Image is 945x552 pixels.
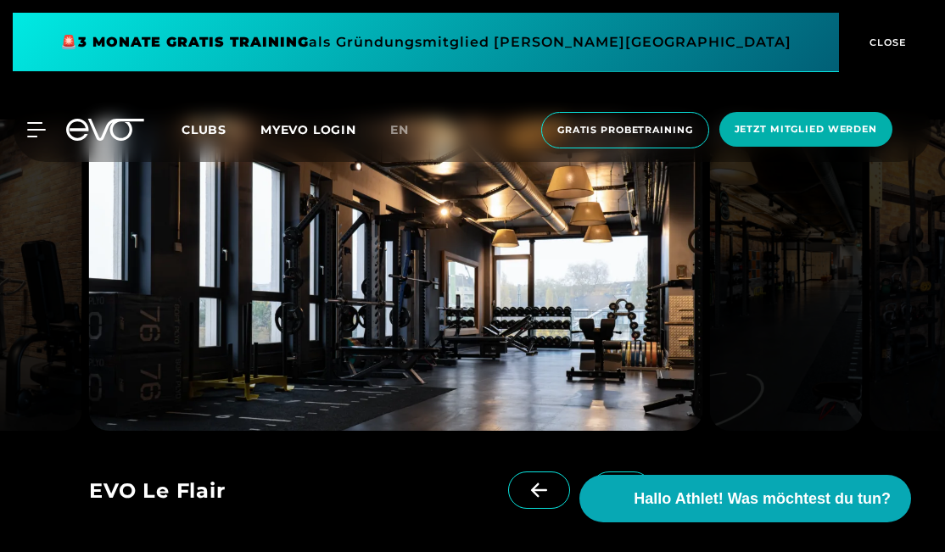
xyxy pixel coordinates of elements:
[579,475,911,522] button: Hallo Athlet! Was möchtest du tun?
[182,121,260,137] a: Clubs
[865,35,907,50] span: CLOSE
[536,112,714,148] a: Gratis Probetraining
[839,13,932,72] button: CLOSE
[390,120,429,140] a: en
[735,122,877,137] span: Jetzt Mitglied werden
[260,122,356,137] a: MYEVO LOGIN
[390,122,409,137] span: en
[714,112,897,148] a: Jetzt Mitglied werden
[634,488,891,510] span: Hallo Athlet! Was möchtest du tun?
[709,120,863,431] img: evofitness
[89,120,702,431] img: evofitness
[182,122,226,137] span: Clubs
[557,123,693,137] span: Gratis Probetraining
